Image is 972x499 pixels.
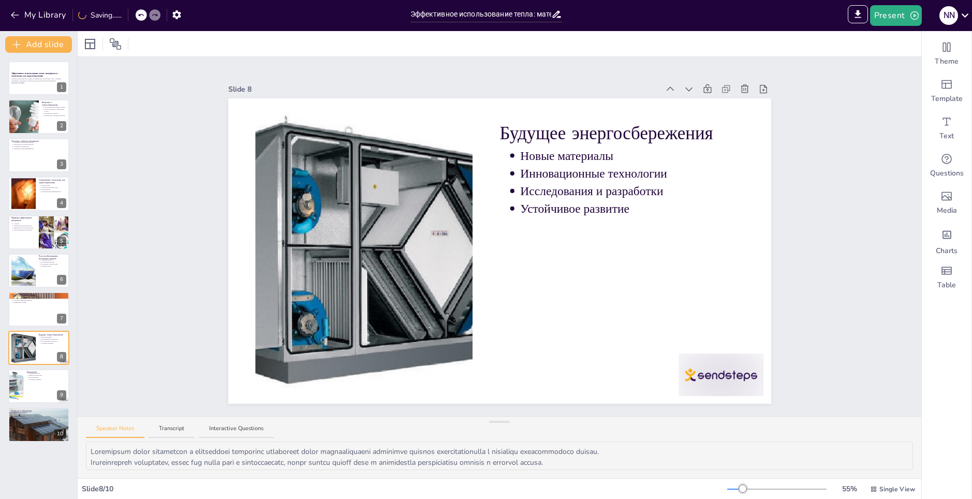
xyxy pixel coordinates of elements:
p: Системы рекуперации тепла [41,187,66,189]
div: 4 [57,198,66,208]
div: 8 [57,352,66,362]
div: https://cdn.sendsteps.com/images/slides/2025_14_10_06_55-r4ydhrBoxZKv2l1z.jpegВведение в энергосб... [8,99,69,134]
p: Тепловые свойства материалов [11,140,66,143]
div: Эффективное использование тепла: материалы и технологии для энергосбереженияВ данной презентации ... [8,61,69,95]
button: Present [870,5,922,26]
p: Эффективность в хранении тепла [13,227,36,229]
div: 10 [8,407,69,442]
p: Теплоемкость и теплопроводность [13,143,66,145]
div: 5 [57,237,66,246]
span: Export to PowerPoint [848,5,868,26]
p: Роль возобновляемых источников энергии [39,255,66,260]
p: Энергоэффективные здания [11,293,66,297]
p: Введение в энергосбережение [42,100,66,106]
p: В данной презентации мы обсудим, как эффективно использовать тепло с помощью современных материал... [11,78,66,82]
div: 3 [57,159,66,169]
button: Interactive Questions [199,424,274,438]
p: Делитесь мыслями [13,415,66,417]
span: Single View [879,485,915,494]
p: Углубление понимания [13,417,66,419]
p: Инновационные технологии [520,165,744,182]
div: Slide 8 / 10 [82,483,727,494]
p: Важность технологий [29,374,66,376]
div: 6 [57,275,66,285]
p: Уникальные свойства материалов [13,141,66,143]
button: My Library [8,7,70,23]
strong: Эффективное использование тепла: материалы и технологии для энергосбережения [11,72,57,78]
p: Выбор правильных материалов [13,229,36,231]
p: Теплоизоляция стен [13,298,66,300]
p: Комфортные условия [13,301,66,303]
div: 55 % [837,483,862,494]
p: Generated with [URL] [11,82,66,84]
span: Table [937,280,956,290]
p: Повышение энергоэффективности [13,148,66,150]
div: https://cdn.sendsteps.com/images/slides/2025_14_10_06_55-HsE71muc3AMzsToZ.jpegРоль возобновляемых... [8,254,69,288]
button: n n [939,5,958,26]
span: Template [931,94,963,104]
p: Снижение затрат [41,265,66,267]
p: Разнообразие стратегий [44,112,66,114]
p: Инновационные технологии [41,338,66,340]
span: Text [939,131,954,141]
div: Add ready made slides [922,72,971,110]
div: 10 [54,429,66,439]
div: Add a table [922,259,971,296]
span: Charts [936,246,958,256]
p: Системы управления климатом [13,300,66,302]
div: n n [939,6,958,25]
div: 8 [8,331,69,365]
p: Устойчивое развитие [41,342,66,344]
div: 7 [8,292,69,326]
p: Роль материалов [29,376,66,378]
span: Questions [930,168,964,179]
p: Подведение итогов [29,373,66,375]
textarea: Loremipsum dolor sitametcon a elitseddoei temporinc utlaboreet dolor magnaaliquaeni adminimve qui... [86,442,913,470]
p: Важность вопросов [13,413,66,415]
p: Теплоизоляция [41,185,66,187]
button: Speaker Notes [86,424,144,438]
div: https://cdn.sendsteps.com/images/slides/2025_14_10_06_55-6rrtx5EXngYag-g5.jpegСовременные техноло... [8,177,69,211]
div: https://cdn.sendsteps.com/images/logo/sendsteps_logo_white.pnghttps://cdn.sendsteps.com/images/lo... [8,215,69,250]
p: Новые решения [41,189,66,191]
p: Солнечная энергия [41,259,66,261]
p: Аэрогели [13,223,36,225]
button: Transcript [149,424,195,438]
p: Геотермальная энергия [41,261,66,263]
input: Insert title [410,7,551,22]
div: Saving...... [78,10,122,21]
p: Управление температурой [13,145,66,148]
div: Layout [82,36,98,52]
div: 9 [57,390,66,400]
span: Position [109,38,122,50]
p: Вопросы и обсуждение [11,409,66,412]
div: Add images, graphics, shapes or video [922,184,971,222]
p: Эффективные окна [13,296,66,298]
div: Тепловые свойства материаловУникальные свойства материаловТеплоемкость и теплопроводностьУправлен... [8,138,69,172]
p: Устойчивое развитие [520,200,744,217]
p: Значение для устойчивого развития [44,114,66,116]
div: Add text boxes [922,110,971,147]
p: Интеграция в энергосистему [41,263,66,265]
p: Примеры эффективных материалов [11,216,36,222]
div: Add charts and graphs [922,222,971,259]
p: Будущее энергосбережения [39,333,66,336]
div: 1 [57,82,66,92]
p: Заключение [26,371,66,374]
p: Устойчивое развитие [29,378,66,380]
div: Slide 8 [228,84,659,95]
p: Новые материалы [520,148,744,165]
p: Открытое обсуждение [13,411,66,413]
span: Theme [935,56,959,67]
p: Исследования и разработки [520,183,744,200]
p: Энергосбережение и окружающая [DATE] [44,108,66,112]
span: Media [937,206,957,216]
div: Get real-time input from your audience [922,147,971,184]
div: 7 [57,314,66,324]
p: Фазовые переходные вещества [13,225,36,227]
button: Add slide [5,36,72,53]
div: Change the overall theme [922,35,971,72]
p: Современные технологии для энергосбережения [39,179,66,184]
p: Исследования и разработки [41,340,66,342]
p: Будущее энергосбережения [499,120,744,145]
